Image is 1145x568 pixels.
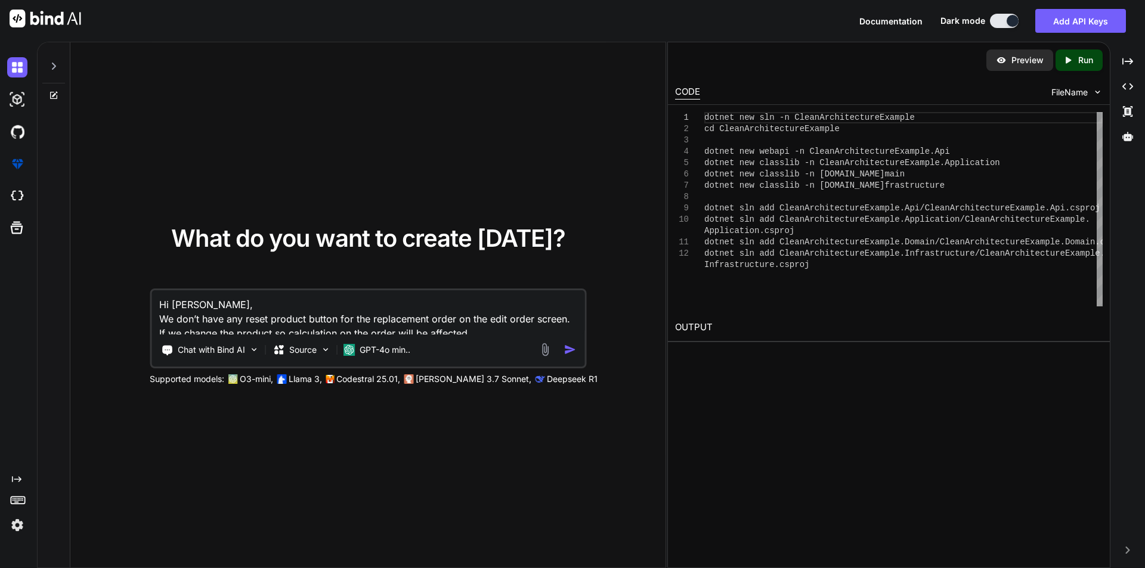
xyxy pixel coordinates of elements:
span: ture/CleanArchitectureExample. [955,249,1105,258]
img: GPT-4o mini [343,344,355,356]
div: 8 [675,191,689,203]
img: Pick Models [320,344,330,355]
img: attachment [538,343,552,356]
span: main [884,169,905,179]
span: What do you want to create [DATE]? [171,224,565,253]
p: Llama 3, [289,373,322,385]
img: darkChat [7,57,27,77]
span: rchitectureExample.Api.csproj [955,203,1100,213]
img: githubDark [7,122,27,142]
span: Documentation [859,16,923,26]
span: plication [955,158,1000,167]
p: GPT-4o min.. [360,344,410,356]
span: Dark mode [940,15,985,27]
div: 6 [675,169,689,180]
img: claude [404,374,413,384]
img: Mistral-AI [326,375,334,383]
div: CODE [675,85,700,100]
img: premium [7,154,27,174]
div: 4 [675,146,689,157]
img: icon [564,343,576,356]
div: 1 [675,112,689,123]
span: dotnet sln add CleanArchitectureExample.Domain/Cle [704,237,955,247]
div: 5 [675,157,689,169]
img: claude [535,374,544,384]
span: cd CleanArchitectureExample [704,124,840,134]
span: frastructure [884,181,945,190]
p: Source [289,344,317,356]
span: dotnet new classlib -n [DOMAIN_NAME] [704,169,884,179]
span: Infrastructure.csproj [704,260,809,269]
div: 3 [675,135,689,146]
p: Deepseek R1 [547,373,598,385]
div: 12 [675,248,689,259]
img: chevron down [1093,87,1103,97]
p: Run [1078,54,1093,66]
p: Preview [1011,54,1044,66]
img: cloudideIcon [7,186,27,206]
div: 10 [675,214,689,225]
span: dotnet new classlib -n [DOMAIN_NAME] [704,181,884,190]
div: 9 [675,203,689,214]
span: dotnet new sln -n CleanArchitectureExample [704,113,915,122]
div: 2 [675,123,689,135]
span: FileName [1051,86,1088,98]
span: Application.csproj [704,226,794,235]
span: dotnet new classlib -n CleanArchitectureExample.Ap [704,158,955,167]
img: Bind AI [10,10,81,27]
div: 11 [675,237,689,248]
p: [PERSON_NAME] 3.7 Sonnet, [416,373,531,385]
span: dotnet sln add CleanArchitectureExample.Applicatio [704,215,955,224]
img: Pick Tools [249,344,259,355]
span: dotnet sln add CleanArchitectureExample.Api/CleanA [704,203,955,213]
span: n/CleanArchitectureExample. [955,215,1090,224]
img: settings [7,515,27,535]
p: Chat with Bind AI [178,344,245,356]
button: Documentation [859,15,923,27]
img: preview [996,55,1007,66]
span: dotnet new webapi -n CleanArchitectureExample.Api [704,147,950,156]
span: anArchitectureExample.Domain.csproj [955,237,1130,247]
h2: OUTPUT [668,314,1110,342]
div: 7 [675,180,689,191]
p: Codestral 25.01, [336,373,400,385]
p: Supported models: [150,373,224,385]
img: darkAi-studio [7,89,27,110]
img: Llama2 [277,374,286,384]
span: dotnet sln add CleanArchitectureExample.Infrastruc [704,249,955,258]
img: GPT-4 [228,374,237,384]
p: O3-mini, [240,373,273,385]
button: Add API Keys [1035,9,1126,33]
